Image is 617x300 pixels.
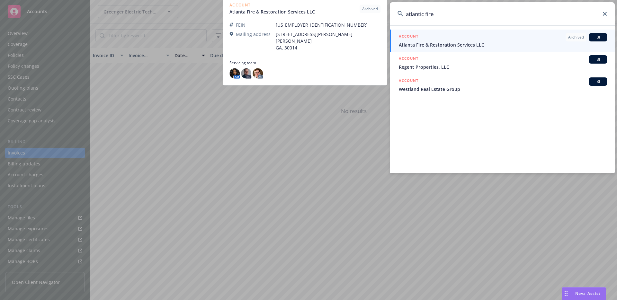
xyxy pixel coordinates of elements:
[390,52,615,74] a: ACCOUNTBIRegent Properties, LLC
[390,2,615,25] input: Search...
[399,64,607,70] span: Regent Properties, LLC
[390,74,615,96] a: ACCOUNTBIWestland Real Estate Group
[399,41,607,48] span: Atlanta Fire & Restoration Services LLC
[575,291,601,296] span: Nova Assist
[399,33,418,41] h5: ACCOUNT
[562,287,606,300] button: Nova Assist
[562,287,570,300] div: Drag to move
[399,55,418,63] h5: ACCOUNT
[568,34,584,40] span: Archived
[399,86,607,93] span: Westland Real Estate Group
[592,34,604,40] span: BI
[592,57,604,62] span: BI
[399,77,418,85] h5: ACCOUNT
[592,79,604,84] span: BI
[390,30,615,52] a: ACCOUNTArchivedBIAtlanta Fire & Restoration Services LLC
